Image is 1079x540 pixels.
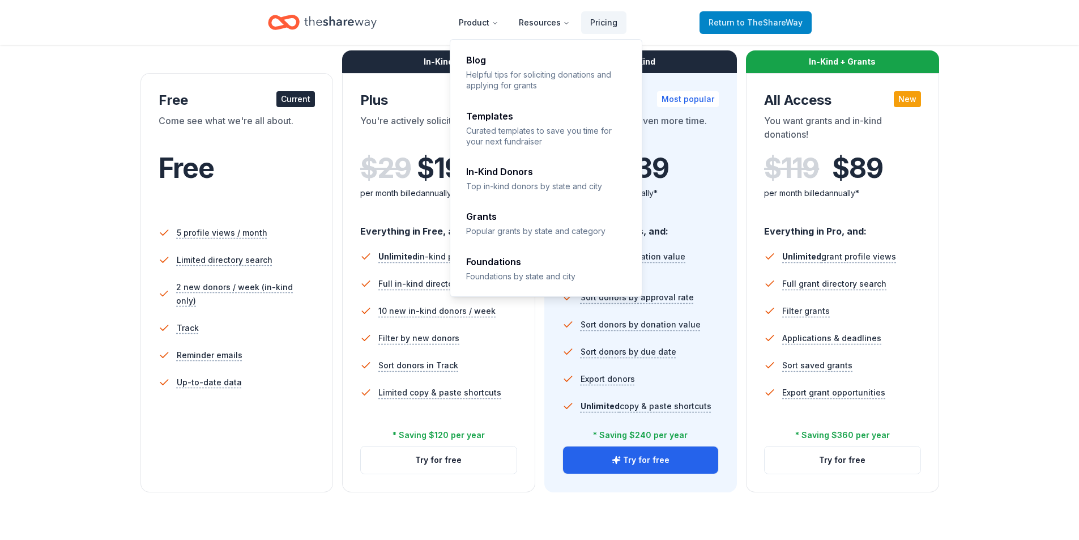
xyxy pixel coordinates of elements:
span: Unlimited [581,401,620,411]
span: Return [709,16,803,29]
span: grant profile views [782,252,896,261]
div: * Saving $120 per year [393,428,485,442]
div: All Access [764,91,921,109]
span: Sort donors by approval rate [581,291,694,304]
span: Unlimited [378,252,417,261]
span: Limited copy & paste shortcuts [378,386,501,399]
div: Everything in Pro, and: [764,215,921,239]
div: Plus [360,91,517,109]
span: Up-to-date data [177,376,242,389]
span: $ 89 [832,152,882,184]
span: Full grant directory search [782,277,886,291]
span: in-kind profile views [378,252,500,261]
span: $ 39 [619,152,669,184]
span: Approval & donation value insights [580,250,719,277]
span: Free [159,151,214,185]
button: Resources [510,11,579,34]
span: Sort saved grants [782,359,852,372]
span: Track [177,321,199,335]
span: to TheShareWay [737,18,803,27]
button: Try for free [765,447,920,474]
button: Try for free [361,447,517,474]
div: Current [276,91,315,107]
button: Try for free [563,447,719,474]
div: In-Kind + Grants [746,50,939,73]
span: Export donors [581,372,635,386]
span: 5 profile views / month [177,226,267,240]
span: Reminder emails [177,348,242,362]
div: Free [159,91,315,109]
span: Sort donors in Track [378,359,458,372]
nav: Main [450,9,626,36]
span: Unlimited [782,252,821,261]
div: You're actively soliciting donations. [360,114,517,146]
button: Product [450,11,507,34]
span: Filter by new donors [378,331,459,345]
span: copy & paste shortcuts [581,401,711,411]
div: Come see what we're all about. [159,114,315,146]
div: * Saving $240 per year [593,428,688,442]
span: 10 new in-kind donors / week [378,304,496,318]
div: * Saving $360 per year [795,428,890,442]
span: Export grant opportunities [782,386,885,399]
a: Returnto TheShareWay [700,11,812,34]
div: You want grants and in-kind donations! [764,114,921,146]
div: Most popular [657,91,719,107]
div: New [894,91,921,107]
span: 2 new donors / week (in-kind only) [176,280,315,308]
a: Home [268,9,377,36]
div: In-Kind [342,50,535,73]
span: Filter grants [782,304,830,318]
span: Applications & deadlines [782,331,881,345]
span: Sort donors by due date [581,345,676,359]
span: Sort donors by donation value [581,318,701,331]
div: Everything in Free, and: [360,215,517,239]
div: per month billed annually* [360,186,517,200]
a: Pricing [581,11,626,34]
span: $ 19 [417,152,461,184]
span: Full in-kind directory search [378,277,490,291]
div: per month billed annually* [764,186,921,200]
span: Limited directory search [177,253,272,267]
